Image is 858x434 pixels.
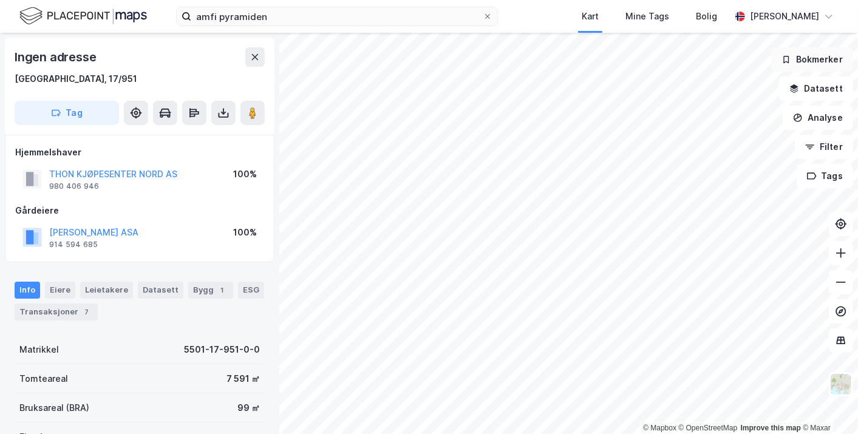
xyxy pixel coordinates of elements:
[45,282,75,299] div: Eiere
[184,342,260,357] div: 5501-17-951-0-0
[81,306,93,318] div: 7
[582,9,599,24] div: Kart
[797,376,858,434] iframe: Chat Widget
[696,9,717,24] div: Bolig
[15,72,137,86] div: [GEOGRAPHIC_DATA], 17/951
[741,424,801,432] a: Improve this map
[188,282,233,299] div: Bygg
[233,225,257,240] div: 100%
[783,106,853,130] button: Analyse
[19,401,89,415] div: Bruksareal (BRA)
[15,203,264,218] div: Gårdeiere
[15,145,264,160] div: Hjemmelshaver
[15,47,98,67] div: Ingen adresse
[19,342,59,357] div: Matrikkel
[233,167,257,181] div: 100%
[49,181,99,191] div: 980 406 946
[19,371,68,386] div: Tomteareal
[237,401,260,415] div: 99 ㎡
[829,373,853,396] img: Z
[625,9,669,24] div: Mine Tags
[238,282,264,299] div: ESG
[80,282,133,299] div: Leietakere
[191,7,483,25] input: Søk på adresse, matrikkel, gårdeiere, leietakere eller personer
[15,303,98,320] div: Transaksjoner
[216,284,228,296] div: 1
[797,376,858,434] div: Kontrollprogram for chat
[795,135,853,159] button: Filter
[797,164,853,188] button: Tags
[643,424,676,432] a: Mapbox
[779,76,853,101] button: Datasett
[138,282,183,299] div: Datasett
[679,424,738,432] a: OpenStreetMap
[19,5,147,27] img: logo.f888ab2527a4732fd821a326f86c7f29.svg
[15,282,40,299] div: Info
[49,240,98,249] div: 914 594 685
[226,371,260,386] div: 7 591 ㎡
[771,47,853,72] button: Bokmerker
[750,9,819,24] div: [PERSON_NAME]
[15,101,119,125] button: Tag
